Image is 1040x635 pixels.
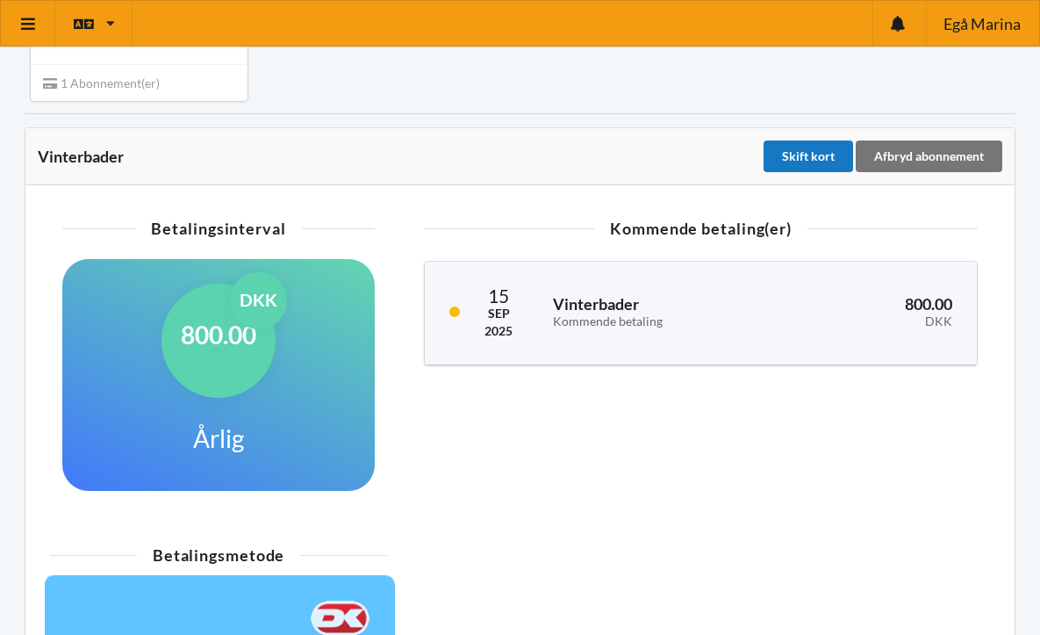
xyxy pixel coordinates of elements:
[484,286,513,305] div: 15
[943,16,1021,32] span: Egå Marina
[50,547,387,563] div: Betalingsmetode
[856,141,1002,172] div: Afbryd abonnement
[43,76,160,90] span: 1 Abonnement(er)
[764,141,853,172] div: Skift kort
[230,272,287,329] div: DKK
[193,422,244,454] h1: Årlig
[484,305,513,322] div: Sep
[796,294,952,329] h3: 800.00
[484,322,513,340] div: 2025
[553,294,771,329] h3: Vinterbader
[62,220,375,236] div: Betalingsinterval
[796,314,952,329] div: DKK
[38,148,760,165] div: Vinterbader
[424,220,978,236] div: Kommende betaling(er)
[553,314,771,329] div: Kommende betaling
[181,319,256,350] h1: 800.00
